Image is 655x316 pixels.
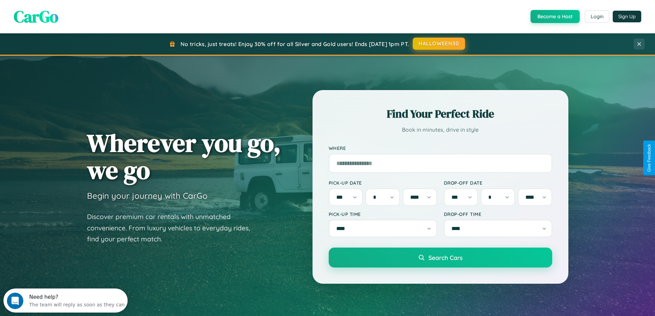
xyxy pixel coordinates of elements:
[428,254,462,261] span: Search Cars
[329,248,552,268] button: Search Cars
[444,180,552,186] label: Drop-off Date
[181,41,409,47] span: No tricks, just treats! Enjoy 30% off for all Silver and Gold users! Ends [DATE] 1pm PT.
[87,129,281,184] h1: Wherever you go, we go
[87,211,259,245] p: Discover premium car rentals with unmatched convenience. From luxury vehicles to everyday rides, ...
[585,10,609,23] button: Login
[329,145,552,151] label: Where
[329,211,437,217] label: Pick-up Time
[413,37,465,50] button: HALLOWEEN30
[7,293,23,309] iframe: Intercom live chat
[3,3,128,22] div: Open Intercom Messenger
[26,6,121,11] div: Need help?
[531,10,580,23] button: Become a Host
[14,5,58,28] span: CarGo
[26,11,121,19] div: The team will reply as soon as they can
[613,11,641,22] button: Sign Up
[87,190,208,201] h3: Begin your journey with CarGo
[3,288,128,313] iframe: Intercom live chat discovery launcher
[329,125,552,135] p: Book in minutes, drive in style
[329,180,437,186] label: Pick-up Date
[444,211,552,217] label: Drop-off Time
[329,106,552,121] h2: Find Your Perfect Ride
[647,144,652,172] div: Give Feedback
